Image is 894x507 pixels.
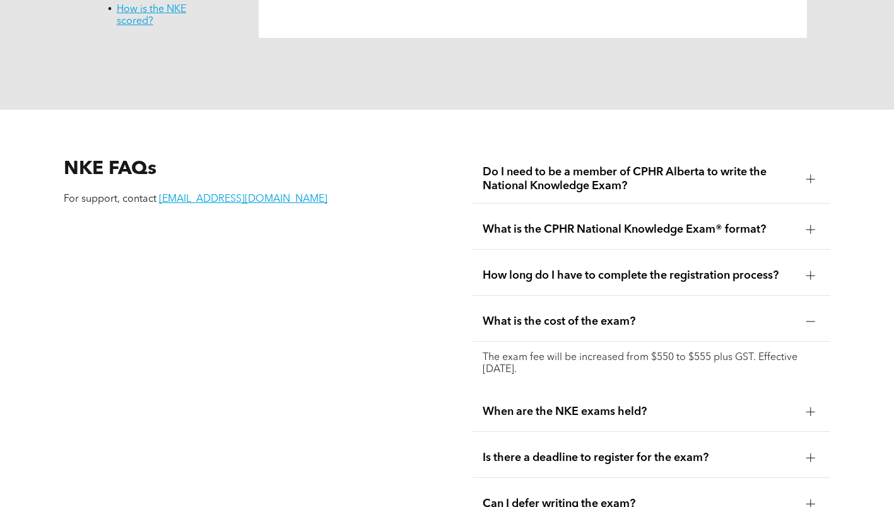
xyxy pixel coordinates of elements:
p: The exam fee will be increased from $550 to $555 plus GST. Effective [DATE]. [483,352,820,376]
span: For support, contact [64,194,156,204]
span: When are the NKE exams held? [483,405,796,419]
span: Do I need to be a member of CPHR Alberta to write the National Knowledge Exam? [483,165,796,193]
a: [EMAIL_ADDRESS][DOMAIN_NAME] [159,194,327,204]
span: What is the CPHR National Knowledge Exam® format? [483,223,796,236]
span: NKE FAQs [64,160,156,178]
span: Is there a deadline to register for the exam? [483,451,796,465]
a: How is the NKE scored? [117,4,186,26]
span: What is the cost of the exam? [483,315,796,329]
span: How long do I have to complete the registration process? [483,269,796,283]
